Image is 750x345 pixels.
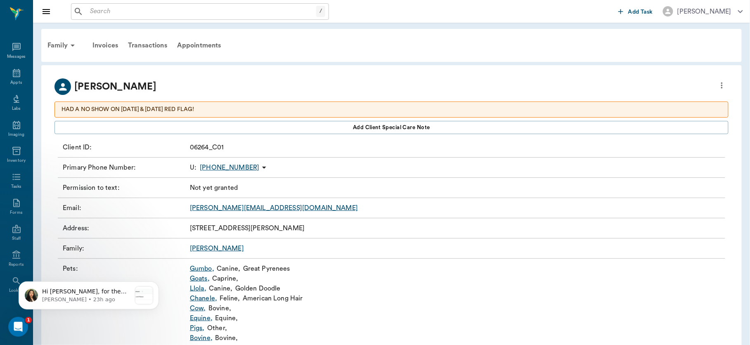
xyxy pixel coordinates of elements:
[243,264,290,274] p: Great Pyrenees
[11,184,21,190] div: Tasks
[7,158,26,164] div: Inventory
[172,35,226,55] a: Appointments
[123,35,172,55] a: Transactions
[63,163,187,172] p: Primary Phone Number :
[220,293,240,303] p: Feline ,
[190,183,238,193] p: Not yet granted
[353,123,430,132] span: Add client Special Care Note
[190,223,305,233] p: [STREET_ADDRESS][PERSON_NAME]
[235,284,281,293] p: Golden Doodle
[62,105,722,114] p: HAD A NO SHOW ON [DATE] & [DATE] RED FLAG!
[54,121,729,134] button: Add client Special Care Note
[215,333,238,343] p: Bovine ,
[63,243,187,253] p: Family :
[190,333,213,343] a: Bovine,
[9,262,24,268] div: Reports
[615,4,656,19] button: Add Task
[190,264,214,274] a: Gumbo,
[63,142,187,152] p: Client ID :
[208,303,231,313] p: Bovine ,
[63,203,187,213] p: Email :
[190,163,196,172] span: U :
[10,210,22,216] div: Forms
[190,313,213,323] a: Equine,
[190,245,244,252] a: [PERSON_NAME]
[6,265,171,323] iframe: Intercom notifications message
[243,293,303,303] p: American Long Hair
[190,142,224,152] p: 06264_C01
[656,4,750,19] button: [PERSON_NAME]
[715,78,729,92] button: more
[8,317,28,337] iframe: Intercom live chat
[43,35,83,55] div: Family
[200,163,259,172] p: [PHONE_NUMBER]
[190,303,206,313] a: Cow,
[316,6,325,17] div: /
[212,274,238,284] p: Caprine ,
[10,80,22,86] div: Appts
[63,223,187,233] p: Address :
[74,79,156,94] p: [PERSON_NAME]
[87,6,316,17] input: Search
[190,205,358,211] a: [PERSON_NAME][EMAIL_ADDRESS][DOMAIN_NAME]
[8,132,24,138] div: Imaging
[190,323,205,333] a: Pigs,
[190,284,206,293] a: Llola,
[217,264,240,274] p: Canine ,
[190,293,217,303] a: Chanele,
[38,3,54,20] button: Close drawer
[190,274,210,284] a: Goats,
[88,35,123,55] a: Invoices
[12,236,21,242] div: Staff
[677,7,731,17] div: [PERSON_NAME]
[12,106,21,112] div: Labs
[207,323,227,333] p: Other ,
[209,284,232,293] p: Canine ,
[63,183,187,193] p: Permission to text :
[7,54,26,60] div: Messages
[215,313,238,323] p: Equine ,
[25,317,32,324] span: 1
